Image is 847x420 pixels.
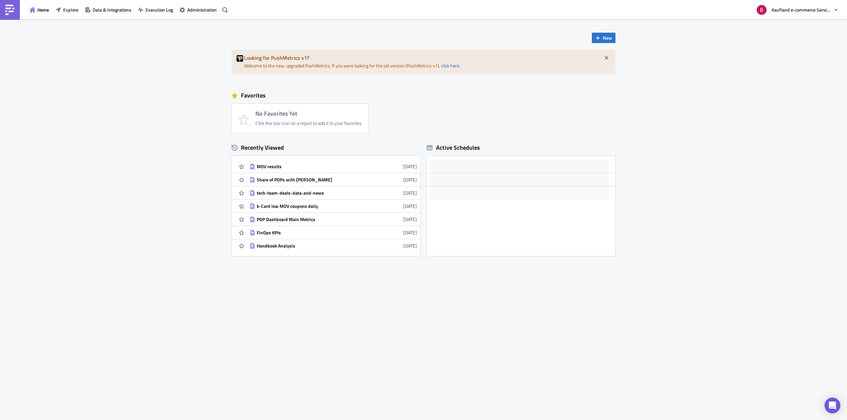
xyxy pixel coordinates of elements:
[592,33,615,43] button: New
[403,242,417,249] time: 2025-07-15T08:09:10Z
[93,6,131,13] span: Data & Integrations
[403,163,417,170] time: 2025-08-11T14:56:01Z
[603,34,612,41] span: New
[52,5,82,15] button: Explore
[257,216,373,222] div: PDP Dashboard Main Metrics
[257,190,373,196] div: tech-team-deals-data-and-news
[244,55,610,60] h5: Looking for PushMetrics v1?
[37,6,49,13] span: Home
[232,50,615,74] div: Welcome to the new, upgraded PushMetrics. If you were looking for the old version (PushMetrics v1...
[756,4,767,16] img: Avatar
[63,6,78,13] span: Explore
[772,6,831,13] span: Kaufland e-commerce Services GmbH & Co. KG
[250,200,417,212] a: k-Card low MOV coupons daily[DATE]
[825,398,840,413] div: Open Intercom Messenger
[250,160,417,173] a: MOV results[DATE]
[250,213,417,226] a: PDP Dashboard Main Metrics[DATE]
[187,6,217,13] span: Administration
[135,5,176,15] button: Execution Log
[257,230,373,236] div: FinOps KPIs
[257,164,373,170] div: MOV results
[427,144,480,151] div: Active Schedules
[5,5,15,15] img: PushMetrics
[257,177,373,183] div: Share of PDPs with [PERSON_NAME]
[250,239,417,252] a: Handbook Analysis[DATE]
[257,203,373,209] div: k-Card low MOV coupons daily
[232,91,615,100] div: Favorites
[255,120,362,126] div: Click the star icon on a report to add it to your favorites
[176,5,220,15] button: Administration
[403,189,417,196] time: 2025-08-04T08:23:16Z
[146,6,173,13] span: Execution Log
[255,110,362,117] h4: No Favorites Yet
[403,216,417,223] time: 2025-07-15T08:09:49Z
[441,62,459,69] a: click here
[403,176,417,183] time: 2025-08-11T14:44:51Z
[250,173,417,186] a: Share of PDPs with [PERSON_NAME][DATE]
[250,226,417,239] a: FinOps KPIs[DATE]
[232,143,420,153] div: Recently Viewed
[403,229,417,236] time: 2025-07-15T08:09:29Z
[250,186,417,199] a: tech-team-deals-data-and-news[DATE]
[753,3,842,17] button: Kaufland e-commerce Services GmbH & Co. KG
[82,5,135,15] button: Data & Integrations
[257,243,373,249] div: Handbook Analysis
[403,203,417,210] time: 2025-07-20T11:58:39Z
[26,5,52,15] button: Home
